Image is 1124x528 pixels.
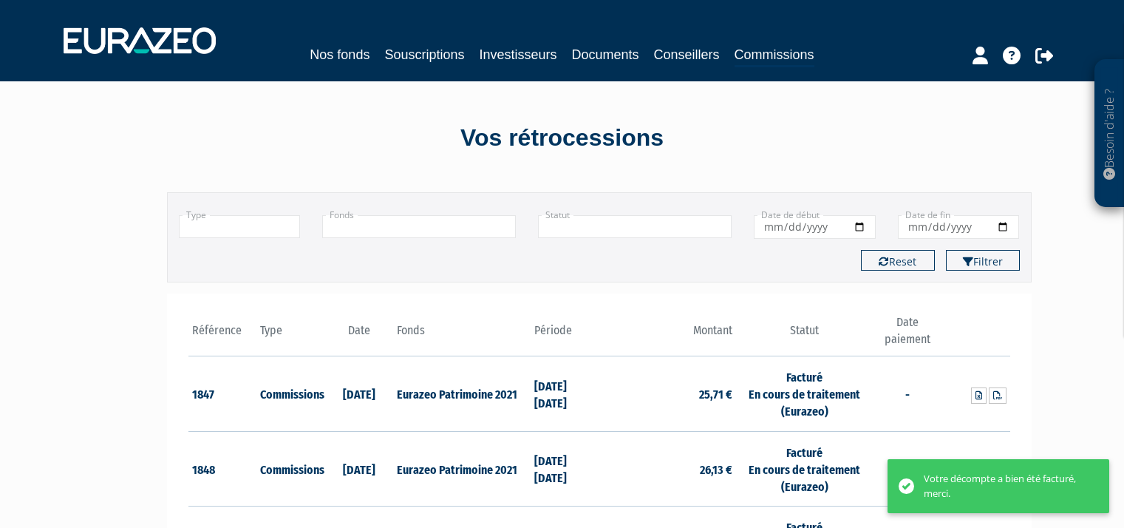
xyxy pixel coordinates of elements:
td: [DATE] [325,431,394,507]
button: Filtrer [946,250,1020,271]
th: Référence [188,314,257,356]
div: Votre décompte a bien été facturé, merci. [924,472,1087,501]
td: 26,13 € [599,431,736,507]
td: - [873,431,941,507]
th: Date [325,314,394,356]
td: [DATE] [DATE] [531,431,599,507]
th: Statut [736,314,873,356]
p: Besoin d'aide ? [1101,67,1118,200]
td: Commissions [256,356,325,432]
td: 25,71 € [599,356,736,432]
a: Souscriptions [384,44,464,65]
th: Montant [599,314,736,356]
td: 1847 [188,356,257,432]
a: Nos fonds [310,44,369,65]
th: Période [531,314,599,356]
a: Documents [572,44,639,65]
td: Facturé En cours de traitement (Eurazeo) [736,431,873,507]
td: Eurazeo Patrimoine 2021 [393,431,530,507]
th: Fonds [393,314,530,356]
td: Commissions [256,431,325,507]
div: Vos rétrocessions [141,121,984,155]
th: Date paiement [873,314,941,356]
button: Reset [861,250,935,271]
a: Conseillers [654,44,720,65]
td: - [873,356,941,432]
td: [DATE] [325,356,394,432]
td: [DATE] [DATE] [531,356,599,432]
td: Eurazeo Patrimoine 2021 [393,356,530,432]
img: 1732889491-logotype_eurazeo_blanc_rvb.png [64,27,216,54]
a: Investisseurs [479,44,556,65]
td: Facturé En cours de traitement (Eurazeo) [736,356,873,432]
th: Type [256,314,325,356]
td: 1848 [188,431,257,507]
a: Commissions [735,44,814,67]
